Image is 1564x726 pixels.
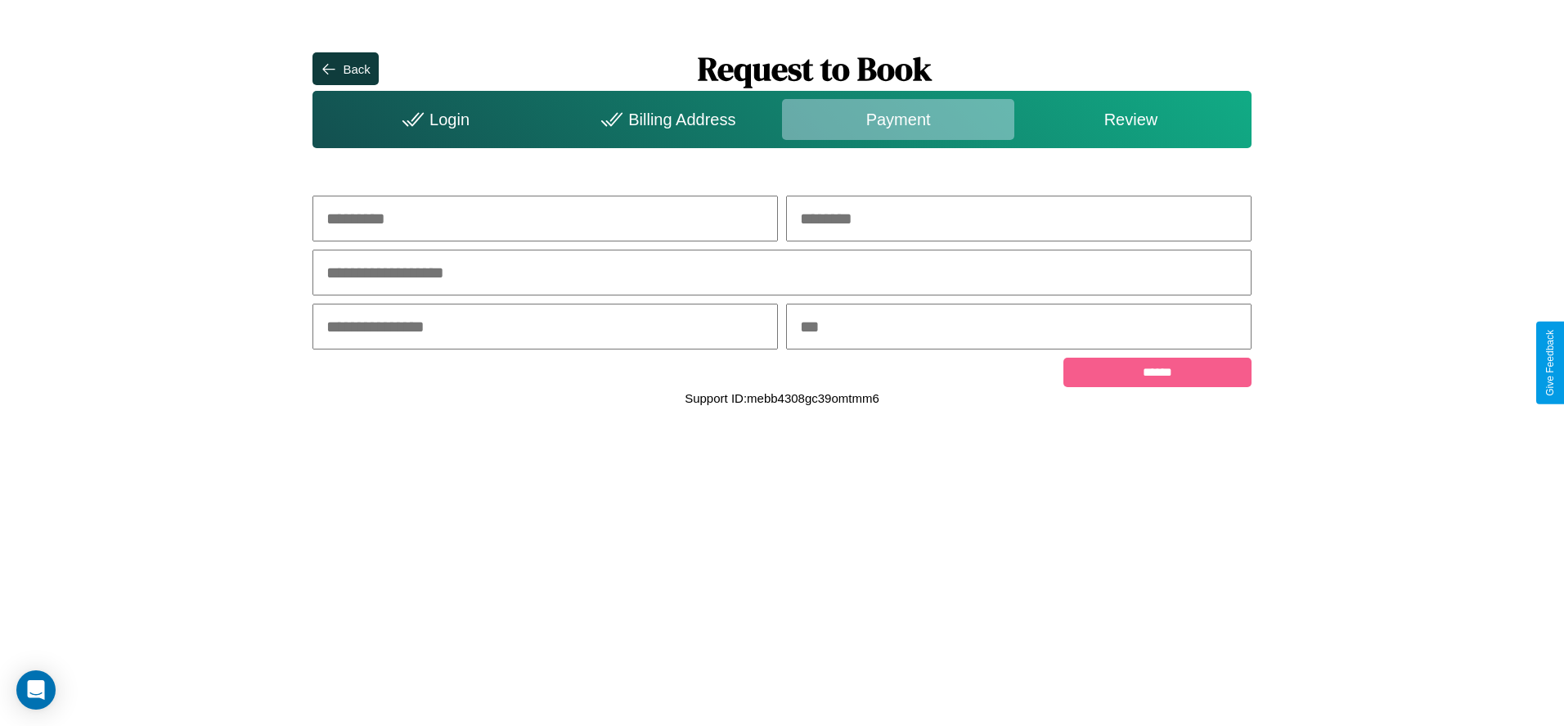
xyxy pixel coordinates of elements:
div: Payment [782,99,1014,140]
div: Open Intercom Messenger [16,670,56,710]
p: Support ID: mebb4308gc39omtmm6 [685,387,879,409]
div: Review [1014,99,1247,140]
div: Give Feedback [1544,330,1556,396]
button: Back [312,52,378,85]
h1: Request to Book [379,47,1252,91]
div: Login [317,99,549,140]
div: Billing Address [550,99,782,140]
div: Back [343,62,370,76]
